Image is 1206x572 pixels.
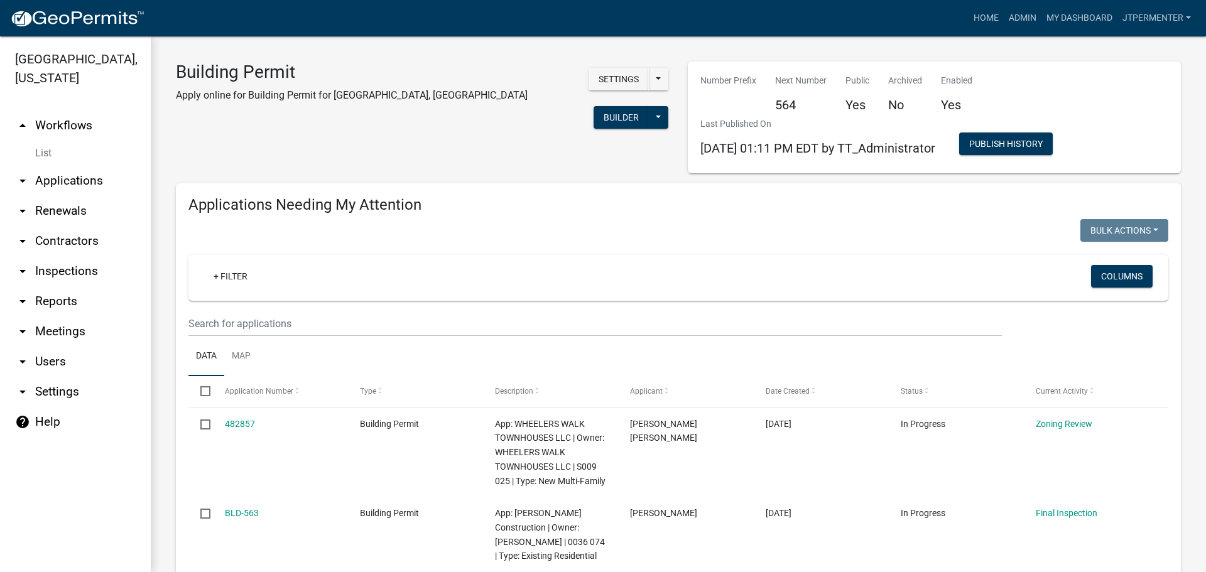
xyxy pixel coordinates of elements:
[360,387,376,396] span: Type
[495,387,533,396] span: Description
[888,74,922,87] p: Archived
[15,324,30,339] i: arrow_drop_down
[483,376,618,406] datatable-header-cell: Description
[630,387,663,396] span: Applicant
[176,62,528,83] h3: Building Permit
[901,508,945,518] span: In Progress
[225,387,293,396] span: Application Number
[1091,265,1153,288] button: Columns
[15,354,30,369] i: arrow_drop_down
[700,141,935,156] span: [DATE] 01:11 PM EDT by TT_Administrator
[15,414,30,429] i: help
[1117,6,1196,30] a: jtpermenter
[630,419,697,443] span: seth joseph carlo
[1024,376,1159,406] datatable-header-cell: Current Activity
[15,118,30,133] i: arrow_drop_up
[188,196,1168,214] h4: Applications Needing My Attention
[766,419,791,429] span: 09/23/2025
[959,140,1053,150] wm-modal-confirm: Workflow Publish History
[901,387,923,396] span: Status
[969,6,1004,30] a: Home
[618,376,753,406] datatable-header-cell: Applicant
[15,234,30,249] i: arrow_drop_down
[775,74,827,87] p: Next Number
[753,376,888,406] datatable-header-cell: Date Created
[766,508,791,518] span: 09/18/2025
[1036,387,1088,396] span: Current Activity
[15,384,30,399] i: arrow_drop_down
[495,419,606,486] span: App: WHEELERS WALK TOWNHOUSES LLC | Owner: WHEELERS WALK TOWNHOUSES LLC | S009 025 | Type: New Mu...
[15,203,30,219] i: arrow_drop_down
[589,68,649,90] button: Settings
[888,97,922,112] h5: No
[901,419,945,429] span: In Progress
[1080,219,1168,242] button: Bulk Actions
[225,419,255,429] a: 482857
[176,88,528,103] p: Apply online for Building Permit for [GEOGRAPHIC_DATA], [GEOGRAPHIC_DATA]
[700,74,756,87] p: Number Prefix
[188,337,224,377] a: Data
[775,97,827,112] h5: 564
[845,97,869,112] h5: Yes
[1036,419,1092,429] a: Zoning Review
[360,419,419,429] span: Building Permit
[630,508,697,518] span: Dennis H. Grimsley
[1041,6,1117,30] a: My Dashboard
[212,376,347,406] datatable-header-cell: Application Number
[959,132,1053,155] button: Publish History
[348,376,483,406] datatable-header-cell: Type
[495,508,605,561] span: App: Dennis Grimsley Construction | Owner: ROLAND JOHN R | 0036 074 | Type: Existing Residential
[700,117,935,131] p: Last Published On
[224,337,258,377] a: Map
[188,376,212,406] datatable-header-cell: Select
[766,387,810,396] span: Date Created
[15,173,30,188] i: arrow_drop_down
[845,74,869,87] p: Public
[941,97,972,112] h5: Yes
[594,106,649,129] button: Builder
[225,508,259,518] a: BLD-563
[188,311,1002,337] input: Search for applications
[15,264,30,279] i: arrow_drop_down
[360,508,419,518] span: Building Permit
[1036,508,1097,518] a: Final Inspection
[15,294,30,309] i: arrow_drop_down
[204,265,258,288] a: + Filter
[889,376,1024,406] datatable-header-cell: Status
[941,74,972,87] p: Enabled
[1004,6,1041,30] a: Admin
